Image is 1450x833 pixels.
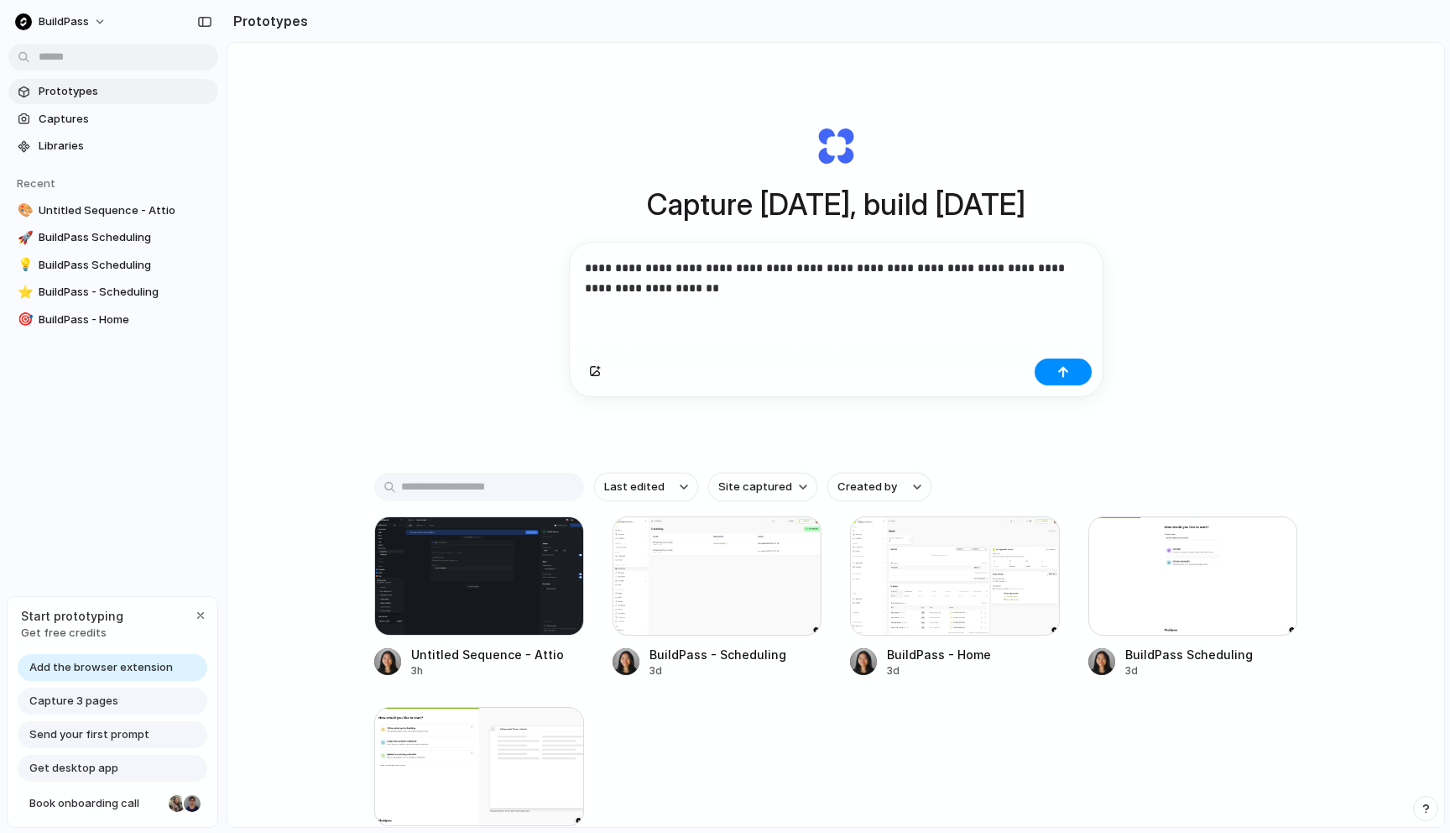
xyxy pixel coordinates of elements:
[21,625,123,642] span: Get free credits
[39,111,211,128] span: Captures
[15,257,32,274] button: 💡
[39,312,211,328] span: BuildPass - Home
[17,176,55,190] span: Recent
[8,107,218,132] a: Captures
[850,516,1060,678] a: BuildPass - HomeBuildPass - Home3d
[8,198,218,223] a: 🎨Untitled Sequence - Attio
[39,284,211,301] span: BuildPass - Scheduling
[647,182,1025,227] h1: Capture [DATE], build [DATE]
[29,693,118,710] span: Capture 3 pages
[15,312,32,328] button: 🎯
[8,225,218,250] a: 🚀BuildPass Scheduling
[8,134,218,159] a: Libraries
[39,13,89,30] span: BuildPass
[18,201,29,220] div: 🎨
[8,79,218,104] a: Prototypes
[167,794,187,814] div: Nicole Kubica
[649,646,786,663] div: BuildPass - Scheduling
[18,654,207,681] a: Add the browser extension
[18,255,29,275] div: 💡
[837,479,897,495] span: Created by
[1125,646,1253,663] div: BuildPass Scheduling
[15,284,32,301] button: ⭐
[39,229,211,246] span: BuildPass Scheduling
[8,280,218,305] a: ⭐BuildPass - Scheduling
[604,479,665,495] span: Last edited
[39,257,211,274] span: BuildPass Scheduling
[827,473,931,501] button: Created by
[18,755,207,782] a: Get desktop app
[18,228,29,248] div: 🚀
[29,795,162,812] span: Book onboarding call
[39,83,211,100] span: Prototypes
[15,202,32,219] button: 🎨
[39,138,211,155] span: Libraries
[887,646,991,663] div: BuildPass - Home
[182,794,202,814] div: Christian Iacullo
[8,8,115,35] button: BuildPass
[411,663,564,678] div: 3h
[649,663,786,678] div: 3d
[29,659,173,676] span: Add the browser extension
[18,790,207,817] a: Book onboarding call
[29,760,118,777] span: Get desktop app
[1125,663,1253,678] div: 3d
[708,473,817,501] button: Site captured
[18,283,29,302] div: ⭐
[227,11,308,31] h2: Prototypes
[21,607,123,625] span: Start prototyping
[594,473,698,501] button: Last edited
[374,516,584,678] a: Untitled Sequence - AttioUntitled Sequence - Attio3h
[18,310,29,329] div: 🎯
[887,663,991,678] div: 3d
[29,726,149,743] span: Send your first prompt
[411,646,564,663] div: Untitled Sequence - Attio
[8,253,218,278] a: 💡BuildPass Scheduling
[718,479,792,495] span: Site captured
[1088,516,1298,678] a: BuildPass SchedulingBuildPass Scheduling3d
[39,202,211,219] span: Untitled Sequence - Attio
[613,516,822,678] a: BuildPass - SchedulingBuildPass - Scheduling3d
[8,307,218,333] a: 🎯BuildPass - Home
[15,229,32,246] button: 🚀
